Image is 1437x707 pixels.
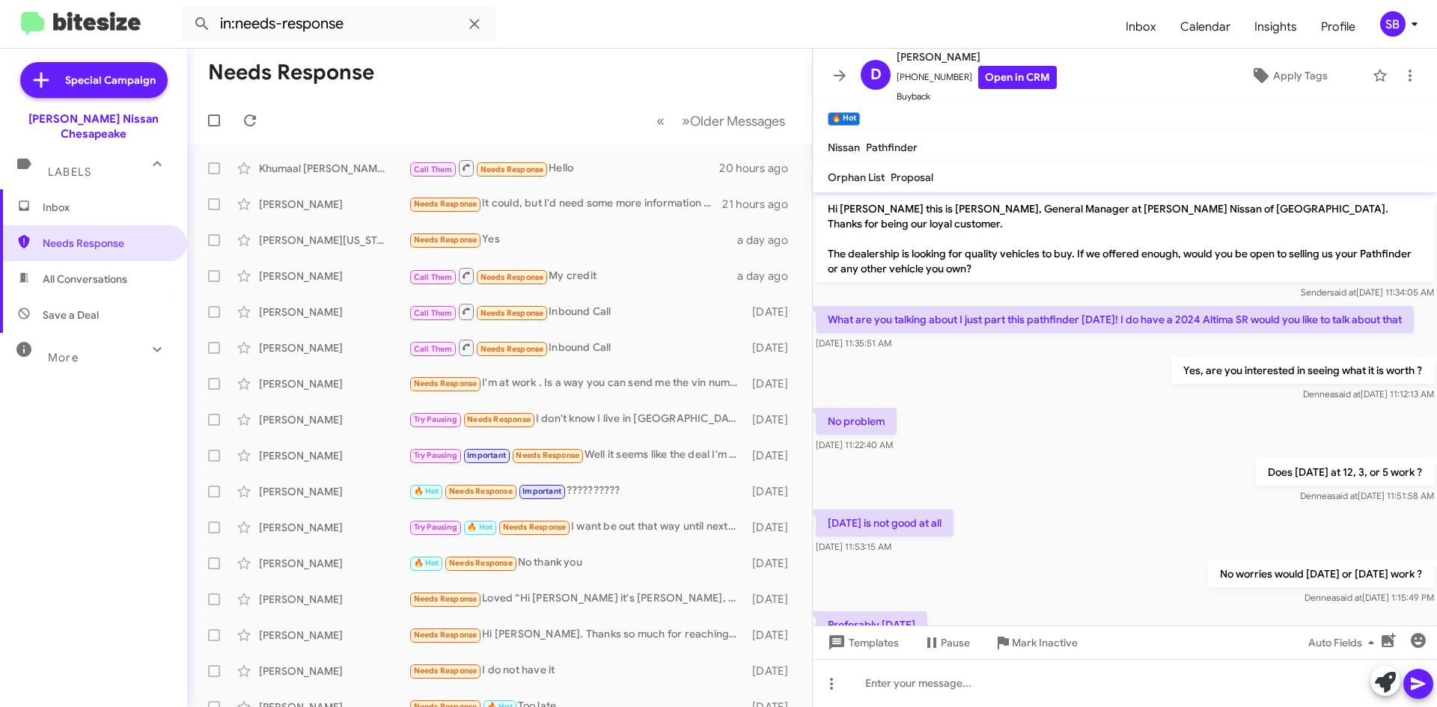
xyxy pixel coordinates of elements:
span: Dennea [DATE] 11:12:13 AM [1303,388,1434,400]
span: Needs Response [449,486,513,496]
span: Dennea [DATE] 1:15:49 PM [1305,592,1434,603]
div: I don't know I live in [GEOGRAPHIC_DATA] and I don't have away there. And I don't know when I wil... [409,411,745,428]
p: Yes, are you interested in seeing what it is worth ? [1171,357,1434,384]
div: [DATE] [745,340,800,355]
div: Khumaal [PERSON_NAME] [259,161,409,176]
span: Call Them [414,165,453,174]
span: [PHONE_NUMBER] [897,66,1057,89]
div: [DATE] [745,520,800,535]
div: [PERSON_NAME] [259,304,409,319]
span: Pause [941,629,970,656]
span: Apply Tags [1273,62,1328,89]
span: said at [1330,287,1356,298]
span: Needs Response [480,165,544,174]
span: Needs Response [480,344,544,354]
div: [PERSON_NAME] [259,592,409,607]
span: Templates [825,629,899,656]
span: Needs Response [414,235,478,245]
span: Dennea [DATE] 11:51:58 AM [1300,490,1434,501]
small: 🔥 Hot [828,112,860,126]
button: Apply Tags [1212,62,1365,89]
div: My credit [409,266,737,285]
a: Insights [1242,5,1309,49]
span: Nissan [828,141,860,154]
div: Hi [PERSON_NAME]. Thanks so much for reaching out! I have spoken with [PERSON_NAME] this morning ... [409,626,745,643]
div: ?????????? [409,483,745,500]
span: Needs Response [480,308,544,318]
div: [DATE] [745,592,800,607]
div: [DATE] [745,556,800,571]
span: » [682,111,690,130]
h1: Needs Response [208,61,374,85]
div: Well it seems like the deal I'm trying to achieve is nearly impossible. Also I've recently change... [409,447,745,464]
p: Hi [PERSON_NAME] this is [PERSON_NAME], General Manager at [PERSON_NAME] Nissan of [GEOGRAPHIC_DA... [816,195,1434,282]
span: Needs Response [414,379,478,388]
p: Does [DATE] at 12, 3, or 5 work ? [1256,459,1434,486]
div: [PERSON_NAME] [259,664,409,679]
button: Auto Fields [1296,629,1392,656]
span: said at [1334,388,1361,400]
button: Mark Inactive [982,629,1090,656]
div: No thank you [409,554,745,572]
span: [PERSON_NAME] [897,48,1057,66]
div: [PERSON_NAME] [259,484,409,499]
div: [DATE] [745,664,800,679]
span: Older Messages [690,113,785,129]
div: [PERSON_NAME] [259,412,409,427]
button: Previous [647,105,674,136]
span: Try Pausing [414,414,457,424]
div: [PERSON_NAME] [259,376,409,391]
div: [PERSON_NAME] [259,197,409,212]
a: Calendar [1168,5,1242,49]
span: Orphan List [828,171,885,184]
div: [PERSON_NAME] [259,556,409,571]
span: Inbox [43,200,170,215]
div: 21 hours ago [722,197,800,212]
a: Open in CRM [978,66,1057,89]
div: Hello [409,159,719,177]
span: Try Pausing [414,522,457,532]
button: SB [1367,11,1421,37]
button: Pause [911,629,982,656]
div: [PERSON_NAME] [259,340,409,355]
span: Needs Response [503,522,567,532]
span: Pathfinder [866,141,918,154]
span: Try Pausing [414,450,457,460]
span: [DATE] 11:22:40 AM [816,439,893,450]
p: Preferably [DATE] [816,611,927,638]
span: More [48,351,79,364]
span: Call Them [414,308,453,318]
span: D [870,63,882,87]
div: SB [1380,11,1406,37]
span: Call Them [414,272,453,282]
span: said at [1336,592,1362,603]
div: [DATE] [745,484,800,499]
div: Inbound Call [409,338,745,357]
div: Yes [409,231,737,248]
div: [DATE] [745,304,800,319]
span: Mark Inactive [1012,629,1078,656]
span: [DATE] 11:35:51 AM [816,337,891,349]
span: Needs Response [480,272,544,282]
div: I'm at work . Is a way you can send me the vin number and mileage and final vehicle purchase pric... [409,375,745,392]
a: Profile [1309,5,1367,49]
span: Important [522,486,561,496]
span: Needs Response [414,630,478,640]
span: Call Them [414,344,453,354]
div: I do not have it [409,662,745,679]
button: Next [673,105,794,136]
div: It could, but I'd need some more information before making the drive over there [409,195,722,212]
input: Search [181,6,495,42]
p: What are you talking about I just part this pathfinder [DATE]! I do have a 2024 Altima SR would y... [816,306,1414,333]
div: [PERSON_NAME] [259,628,409,643]
span: 🔥 Hot [414,486,439,496]
span: Buyback [897,89,1057,104]
div: Inbound Call [409,302,745,321]
span: Special Campaign [65,73,156,88]
div: [DATE] [745,448,800,463]
span: Inbox [1114,5,1168,49]
div: [DATE] [745,628,800,643]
